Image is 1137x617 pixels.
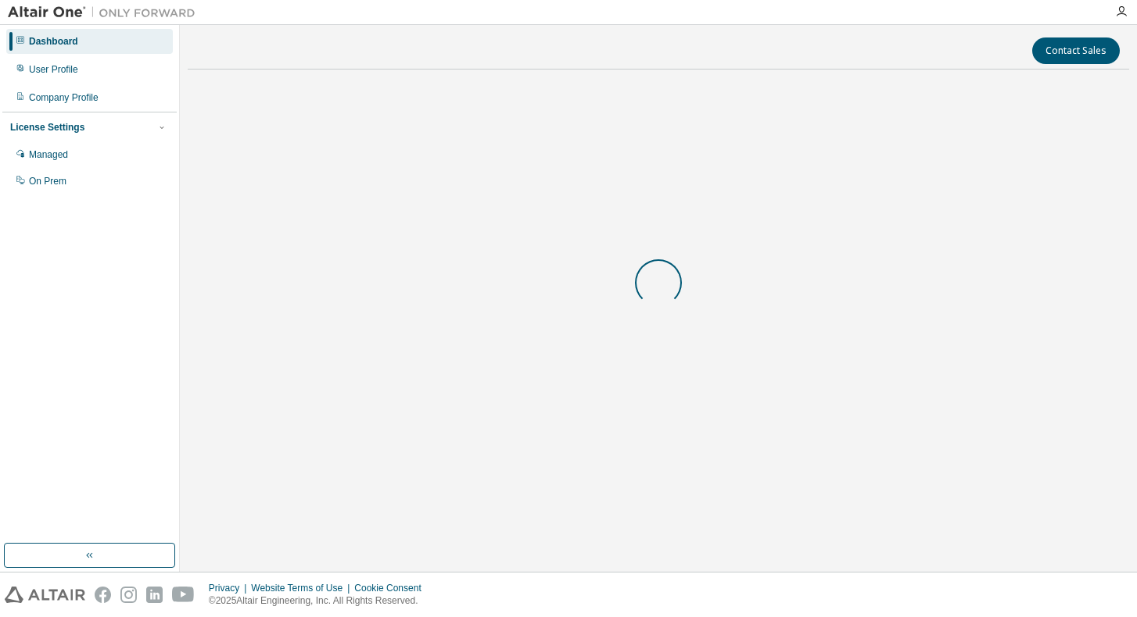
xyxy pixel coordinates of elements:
div: Privacy [209,582,251,594]
div: On Prem [29,175,66,187]
div: Managed [29,148,68,161]
div: License Settings [10,121,84,134]
div: Website Terms of Use [251,582,354,594]
div: Company Profile [29,91,99,104]
img: linkedin.svg [146,587,163,603]
img: Altair One [8,5,203,20]
img: instagram.svg [120,587,137,603]
div: User Profile [29,63,78,76]
img: facebook.svg [95,587,111,603]
div: Cookie Consent [354,582,430,594]
p: © 2025 Altair Engineering, Inc. All Rights Reserved. [209,594,431,608]
img: youtube.svg [172,587,195,603]
img: altair_logo.svg [5,587,85,603]
button: Contact Sales [1032,37,1120,64]
div: Dashboard [29,35,78,48]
